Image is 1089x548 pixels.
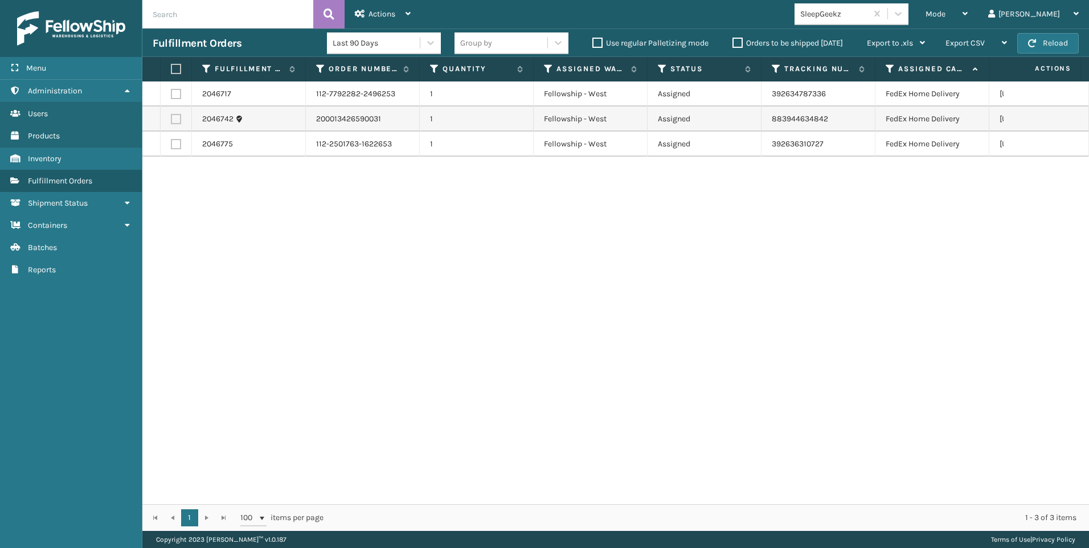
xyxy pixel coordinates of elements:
[28,109,48,118] span: Users
[369,9,395,19] span: Actions
[240,509,324,526] span: items per page
[1032,535,1075,543] a: Privacy Policy
[999,59,1078,78] span: Actions
[202,138,233,150] a: 2046775
[28,243,57,252] span: Batches
[306,107,420,132] td: 200013426590031
[17,11,125,46] img: logo
[215,64,284,74] label: Fulfillment Order Id
[333,37,421,49] div: Last 90 Days
[926,9,945,19] span: Mode
[772,89,826,99] a: 392634787336
[28,265,56,275] span: Reports
[534,107,648,132] td: Fellowship - West
[592,38,709,48] label: Use regular Palletizing mode
[28,86,82,96] span: Administration
[534,132,648,157] td: Fellowship - West
[784,64,853,74] label: Tracking Number
[26,63,46,73] span: Menu
[28,131,60,141] span: Products
[556,64,625,74] label: Assigned Warehouse
[460,37,492,49] div: Group by
[420,81,534,107] td: 1
[991,531,1075,548] div: |
[875,81,989,107] td: FedEx Home Delivery
[240,512,257,524] span: 100
[153,36,241,50] h3: Fulfillment Orders
[420,132,534,157] td: 1
[732,38,843,48] label: Orders to be shipped [DATE]
[28,220,67,230] span: Containers
[28,154,62,163] span: Inventory
[898,64,967,74] label: Assigned Carrier Service
[772,139,824,149] a: 392636310727
[648,107,762,132] td: Assigned
[202,113,234,125] a: 2046742
[991,535,1030,543] a: Terms of Use
[875,107,989,132] td: FedEx Home Delivery
[202,88,231,100] a: 2046717
[306,132,420,157] td: 112-2501763-1622653
[181,509,198,526] a: 1
[670,64,739,74] label: Status
[156,531,286,548] p: Copyright 2023 [PERSON_NAME]™ v 1.0.187
[339,512,1076,524] div: 1 - 3 of 3 items
[1017,33,1079,54] button: Reload
[306,81,420,107] td: 112-7792282-2496253
[534,81,648,107] td: Fellowship - West
[420,107,534,132] td: 1
[772,114,828,124] a: 883944634842
[648,81,762,107] td: Assigned
[945,38,985,48] span: Export CSV
[28,176,92,186] span: Fulfillment Orders
[875,132,989,157] td: FedEx Home Delivery
[443,64,511,74] label: Quantity
[800,8,868,20] div: SleepGeekz
[648,132,762,157] td: Assigned
[329,64,398,74] label: Order Number
[867,38,913,48] span: Export to .xls
[28,198,88,208] span: Shipment Status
